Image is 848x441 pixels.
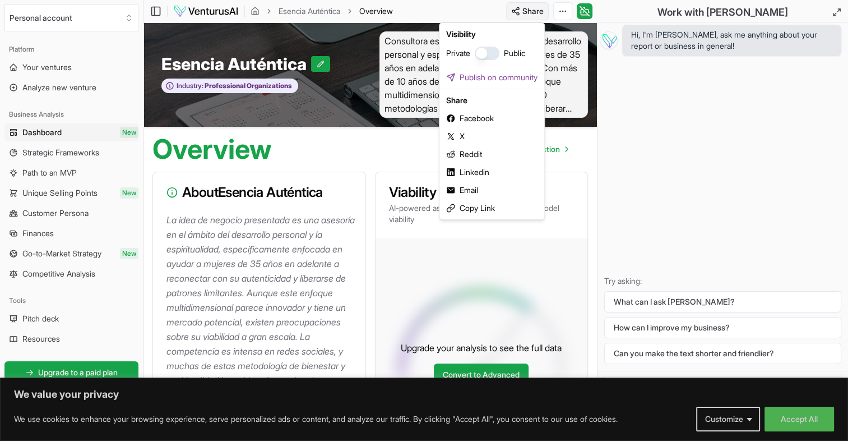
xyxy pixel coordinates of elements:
[442,163,542,181] button: Linkedin
[446,48,470,59] span: Private
[442,91,542,109] div: Share
[442,199,542,217] div: Copy Link
[442,68,542,86] a: Publish on community
[442,127,542,145] button: X
[442,181,542,199] button: Email
[442,109,542,127] button: Facebook
[442,25,542,43] div: Visibility
[504,48,525,59] span: Public
[442,145,542,163] button: Reddit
